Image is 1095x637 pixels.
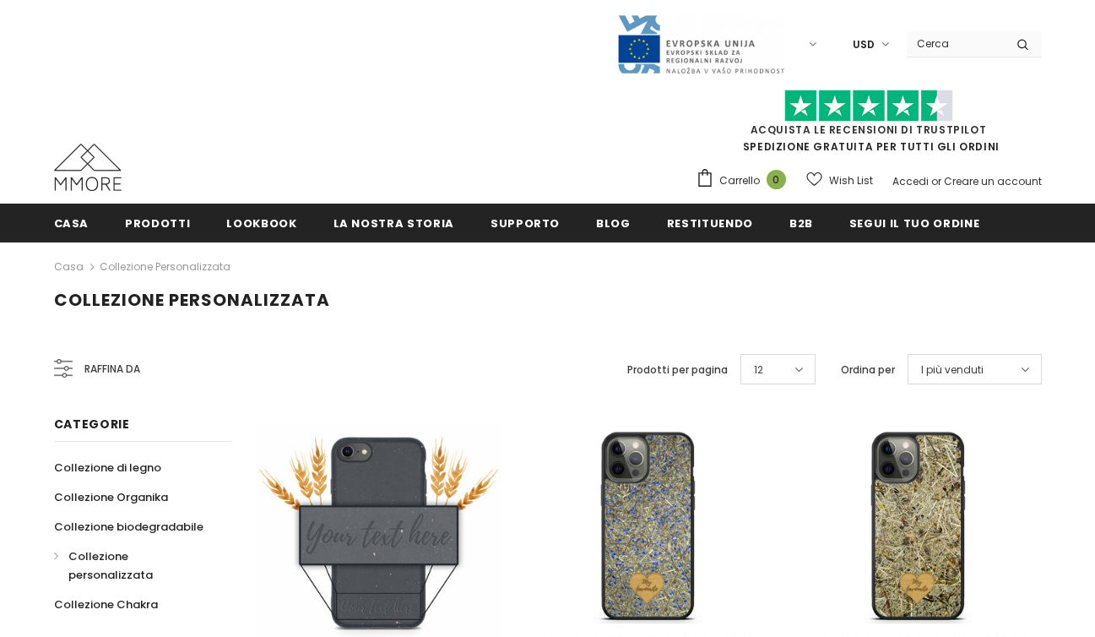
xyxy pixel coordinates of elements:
[667,204,753,242] a: Restituendo
[841,362,895,378] label: Ordina per
[767,170,786,189] span: 0
[226,204,296,242] a: Lookbook
[849,204,979,242] a: Segui il tuo ordine
[853,36,875,53] span: USD
[784,90,953,122] img: Fidati di Pilot Stars
[696,97,1042,154] span: SPEDIZIONE GRATUITA PER TUTTI GLI ORDINI
[226,215,296,231] span: Lookbook
[54,204,89,242] a: Casa
[907,31,1004,56] input: Search Site
[627,362,728,378] label: Prodotti per pagina
[944,174,1042,188] a: Creare un account
[54,596,158,612] span: Collezione Chakra
[921,362,984,378] span: I più venduti
[54,590,158,619] a: Collezione Chakra
[68,548,153,583] span: Collezione personalizzata
[719,172,760,189] span: Carrello
[125,204,190,242] a: Prodotti
[84,360,140,378] span: Raffina da
[789,204,813,242] a: B2B
[54,482,168,512] a: Collezione Organika
[54,489,168,505] span: Collezione Organika
[892,174,929,188] a: Accedi
[751,122,987,137] a: Acquista le recensioni di TrustPilot
[125,215,190,231] span: Prodotti
[333,215,454,231] span: La nostra storia
[54,542,213,590] a: Collezione personalizzata
[806,166,873,195] a: Wish List
[616,36,785,51] a: Javni Razpis
[491,204,560,242] a: supporto
[596,204,631,242] a: Blog
[54,416,130,433] span: Categorie
[789,215,813,231] span: B2B
[54,519,203,535] span: Collezione biodegradabile
[54,144,122,191] img: Casi MMORE
[54,215,89,231] span: Casa
[596,215,631,231] span: Blog
[667,215,753,231] span: Restituendo
[54,512,203,542] a: Collezione biodegradabile
[696,168,794,193] a: Carrello 0
[849,215,979,231] span: Segui il tuo ordine
[931,174,941,188] span: or
[54,460,161,476] span: Collezione di legno
[100,259,230,274] a: Collezione personalizzata
[54,288,330,312] span: Collezione personalizzata
[616,14,785,75] img: Javni Razpis
[54,453,161,482] a: Collezione di legno
[829,172,873,189] span: Wish List
[491,215,560,231] span: supporto
[333,204,454,242] a: La nostra storia
[54,257,84,277] a: Casa
[754,362,763,378] span: 12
